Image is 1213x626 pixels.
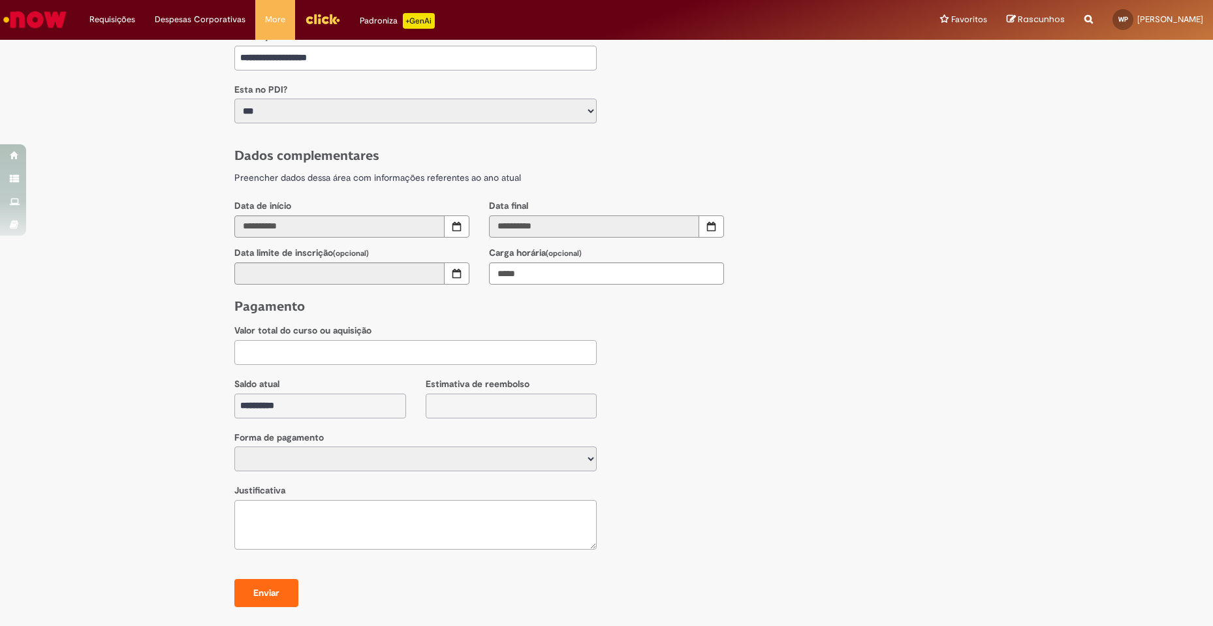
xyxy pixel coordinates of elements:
[1118,15,1128,23] span: WP
[244,587,289,600] div: Enviar
[333,248,369,258] small: (opcional)
[234,147,979,164] h1: Dados complementares
[234,324,597,337] p: Valor total do curso ou aquisição
[489,247,724,260] p: Carga horária
[1137,14,1203,25] span: [PERSON_NAME]
[234,484,597,497] p: Justificativa
[951,13,987,26] span: Favoritos
[426,378,597,391] p: Estimativa de reembolso
[234,378,406,391] p: Saldo atual
[403,13,435,29] p: +GenAi
[265,13,285,26] span: More
[489,200,724,213] p: Data final
[155,13,245,26] span: Despesas Corporativas
[89,13,135,26] span: Requisições
[1007,14,1065,26] a: Rascunhos
[234,200,469,213] p: Data de início
[234,431,597,445] p: Forma de pagamento
[234,247,469,260] p: Data limite de inscrição
[234,84,597,97] p: Esta no PDI?
[360,13,435,29] div: Padroniza
[1018,13,1065,25] span: Rascunhos
[546,248,582,258] small: (opcional)
[234,298,979,315] h1: Pagamento
[305,9,340,29] img: click_logo_yellow_360x200.png
[234,172,521,183] spam: Preencher dados dessa área com informações referentes ao ano atual
[1,7,69,33] img: ServiceNow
